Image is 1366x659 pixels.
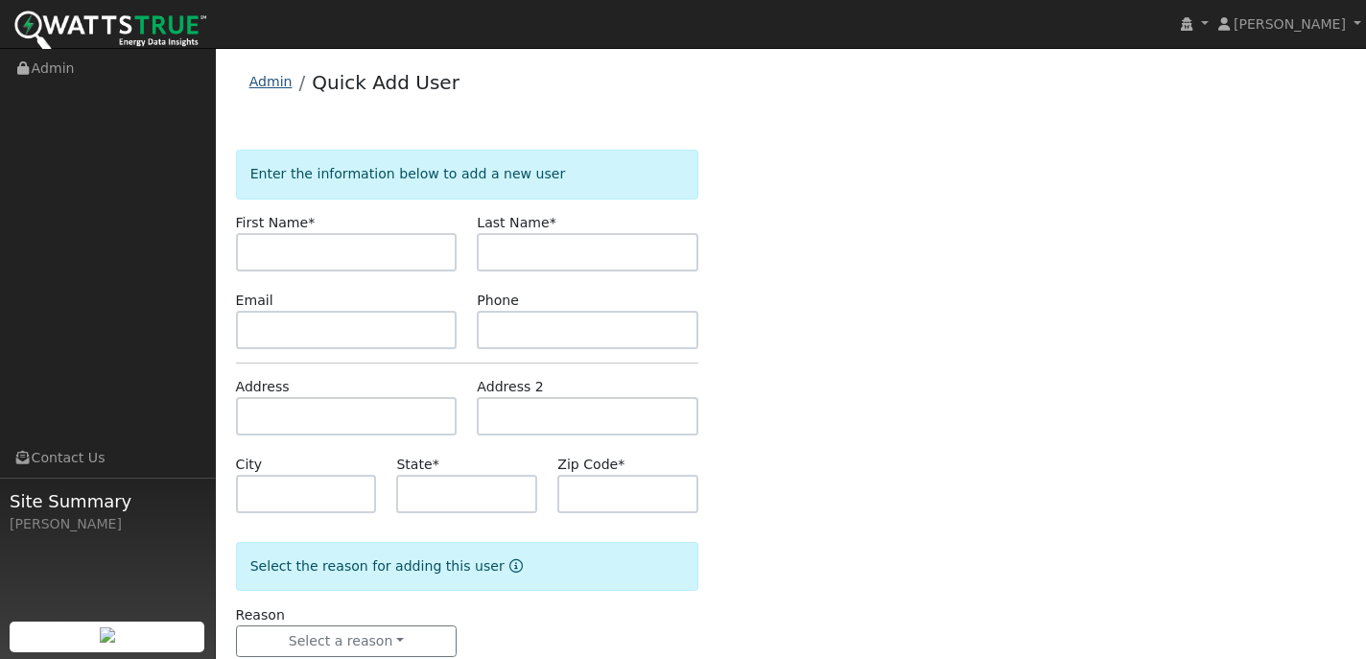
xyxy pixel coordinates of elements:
label: Zip Code [557,455,624,475]
span: Required [433,457,439,472]
div: [PERSON_NAME] [10,514,205,534]
span: Site Summary [10,488,205,514]
a: Admin [249,74,293,89]
label: Address [236,377,290,397]
span: Required [308,215,315,230]
img: WattsTrue [14,11,206,54]
label: Reason [236,605,285,625]
span: Required [618,457,624,472]
span: Required [550,215,556,230]
a: Reason for new user [505,558,523,574]
label: First Name [236,213,316,233]
a: Quick Add User [312,71,459,94]
img: retrieve [100,627,115,643]
label: City [236,455,263,475]
label: State [396,455,438,475]
div: Enter the information below to add a new user [236,150,698,199]
label: Email [236,291,273,311]
div: Select the reason for adding this user [236,542,698,591]
span: [PERSON_NAME] [1234,16,1346,32]
label: Last Name [477,213,555,233]
label: Phone [477,291,519,311]
label: Address 2 [477,377,544,397]
button: Select a reason [236,625,458,658]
